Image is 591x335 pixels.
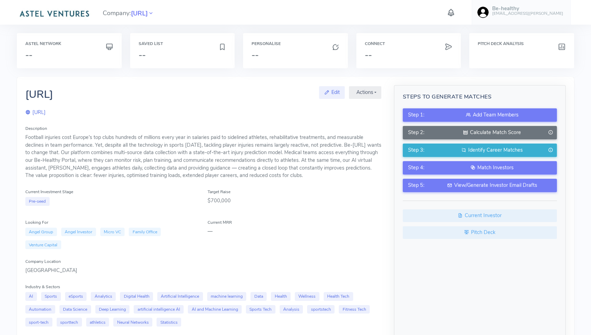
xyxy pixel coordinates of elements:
label: Target Raise [208,189,230,195]
h2: [URL] [25,89,53,100]
button: Step 5:View/Generate Investor Email Drafts [403,179,557,192]
span: Neural Networks [113,318,152,327]
span: Deep Learning [95,305,130,314]
label: Current MRR [208,219,232,226]
div: Football injuries cost Europe’s top clubs hundreds of millions every year in salaries paid to sid... [25,134,381,179]
a: [URL] [131,9,148,17]
span: Identify Career Matches [468,146,523,153]
a: [URL] [25,109,46,116]
span: sportstech [307,305,335,314]
span: athletics [86,318,109,327]
button: Step 3:Identify Career Matches [403,144,557,157]
span: -- [25,49,32,61]
h6: Connect [365,42,453,46]
a: Current Investor [403,209,557,222]
i: Generate only when Match Score is completed [548,146,553,154]
span: -- [139,49,146,61]
label: Looking For [25,219,48,226]
span: Micro VC [100,228,125,236]
h6: Saved List [139,42,227,46]
span: Venture Capital [25,240,61,249]
span: Angel Investor [61,228,96,236]
span: Sports Tech [246,305,275,314]
span: Data Science [59,305,91,314]
span: artificial intelligence AI [134,305,184,314]
span: Digital Health [120,292,153,301]
button: Actions [349,86,381,99]
span: Health [271,292,291,301]
div: Calculate Match Score [433,129,551,137]
span: Data [250,292,267,301]
div: Add Team Members [433,111,551,119]
span: Fitness Tech [339,305,370,314]
span: Analysis [280,305,303,314]
span: [URL] [131,9,148,18]
button: Step 2:Calculate Match Score [403,126,557,139]
span: Angel Group [25,228,57,236]
h5: Steps to Generate Matches [403,94,557,100]
span: AI and Machine Learning [188,305,242,314]
span: Step 2: [408,129,424,137]
label: Current Investment Stage [25,189,73,195]
span: Pre-seed [25,197,50,206]
span: Company: [103,6,154,19]
label: Industry & Sectors [25,284,60,290]
label: Description [25,125,47,132]
a: Pitch Deck [403,226,557,239]
span: Step 3: [408,146,424,154]
span: Step 4: [408,164,424,172]
h6: Personalise [252,42,339,46]
span: Artificial Intelligence [157,292,203,301]
span: Health Tech [324,292,353,301]
h6: Astel Network [25,42,113,46]
span: eSports [65,292,87,301]
span: Step 5: [408,182,424,189]
div: Match Investors [433,164,551,172]
span: sporttech [57,318,82,327]
i: Generate only when Team is added. [548,129,553,137]
iframe: Intercom live chat [567,311,584,328]
span: Family Office [129,228,161,236]
span: Sports [41,292,61,301]
button: Step 4:Match Investors [403,161,557,175]
div: View/Generate Investor Email Drafts [433,182,551,189]
span: Step 1: [408,111,424,119]
img: user-image [477,7,489,18]
h6: [EMAIL_ADDRESS][PERSON_NAME] [492,11,563,16]
h6: Pitch Deck Analysis [478,42,566,46]
h3: -- [365,50,453,59]
label: Company Location [25,258,61,265]
span: AI [25,292,37,301]
span: machine learning [207,292,247,301]
h5: Be-healthy [492,6,563,12]
span: Wellness [295,292,319,301]
a: Edit [319,86,345,99]
div: — [208,228,381,235]
div: $700,000 [208,197,381,205]
h3: -- [252,50,339,59]
span: Statistics [157,318,181,327]
span: sport-tech [25,318,52,327]
div: [GEOGRAPHIC_DATA] [25,267,381,274]
button: Step 1:Add Team Members [403,108,557,122]
span: Automation [25,305,55,314]
span: Analytics [91,292,116,301]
